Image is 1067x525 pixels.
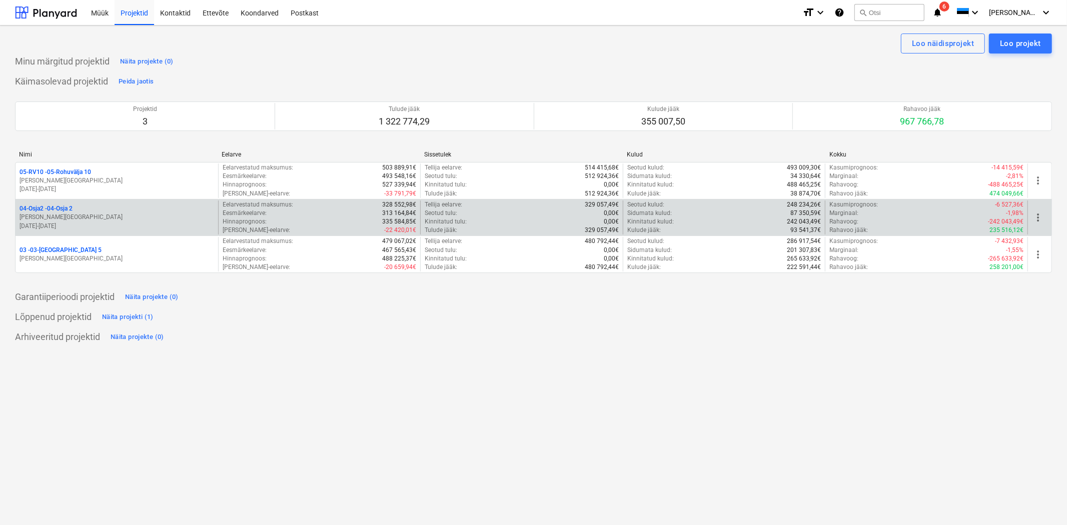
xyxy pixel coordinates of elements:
[20,246,102,254] p: 03 - 03-[GEOGRAPHIC_DATA] 5
[223,254,267,263] p: Hinnaprognoos :
[20,246,214,263] div: 03 -03-[GEOGRAPHIC_DATA] 5[PERSON_NAME][GEOGRAPHIC_DATA]
[111,331,164,343] div: Näita projekte (0)
[425,163,462,172] p: Tellija eelarve :
[859,8,867,16] span: search
[627,189,661,198] p: Kulude jääk :
[814,6,826,18] i: keyboard_arrow_down
[382,209,416,217] p: 313 164,84€
[829,180,858,189] p: Rahavoog :
[19,151,214,158] div: Nimi
[787,237,821,245] p: 286 917,54€
[20,222,214,230] p: [DATE] - [DATE]
[829,163,878,172] p: Kasumiprognoos :
[604,217,619,226] p: 0,00€
[829,217,858,226] p: Rahavoog :
[222,151,416,158] div: Eelarve
[939,1,949,11] span: 6
[604,246,619,254] p: 0,00€
[382,180,416,189] p: 527 339,94€
[1017,477,1067,525] iframe: Chat Widget
[829,237,878,245] p: Kasumiprognoos :
[787,263,821,271] p: 222 591,44€
[223,217,267,226] p: Hinnaprognoos :
[829,226,868,234] p: Rahavoo jääk :
[1006,246,1023,254] p: -1,55%
[787,246,821,254] p: 201 307,83€
[100,309,156,325] button: Näita projekti (1)
[120,56,174,67] div: Näita projekte (0)
[425,189,457,198] p: Tulude jääk :
[1006,172,1023,180] p: -2,81%
[20,204,73,213] p: 04-Osja2 - 04-Osja 2
[829,151,1024,158] div: Kokku
[989,8,1039,16] span: [PERSON_NAME][GEOGRAPHIC_DATA]
[585,263,619,271] p: 480 792,44€
[223,237,293,245] p: Eelarvestatud maksumus :
[829,189,868,198] p: Rahavoo jääk :
[989,33,1052,53] button: Loo projekt
[627,180,674,189] p: Kinnitatud kulud :
[627,163,664,172] p: Seotud kulud :
[829,263,868,271] p: Rahavoo jääk :
[787,180,821,189] p: 488 465,25€
[604,254,619,263] p: 0,00€
[627,151,821,158] div: Kulud
[15,75,108,87] p: Käimasolevad projektid
[790,172,821,180] p: 34 330,64€
[1040,6,1052,18] i: keyboard_arrow_down
[585,226,619,234] p: 329 057,49€
[384,226,416,234] p: -22 420,01€
[382,163,416,172] p: 503 889,91€
[1032,248,1044,260] span: more_vert
[15,55,110,67] p: Minu märgitud projektid
[829,209,858,217] p: Marginaal :
[627,226,661,234] p: Kulude jääk :
[20,168,214,193] div: 05-RV10 -05-Rohuvälja 10[PERSON_NAME][GEOGRAPHIC_DATA][DATE]-[DATE]
[901,33,985,53] button: Loo näidisprojekt
[790,226,821,234] p: 93 541,37€
[1032,211,1044,223] span: more_vert
[223,172,267,180] p: Eesmärkeelarve :
[900,115,944,127] p: 967 766,78
[787,200,821,209] p: 248 234,26€
[627,217,674,226] p: Kinnitatud kulud :
[425,254,467,263] p: Kinnitatud tulu :
[989,226,1023,234] p: 235 516,12€
[790,209,821,217] p: 87 350,59€
[384,263,416,271] p: -20 659,94€
[585,163,619,172] p: 514 415,68€
[425,226,457,234] p: Tulude jääk :
[932,6,942,18] i: notifications
[223,226,290,234] p: [PERSON_NAME]-eelarve :
[20,204,214,230] div: 04-Osja2 -04-Osja 2[PERSON_NAME][GEOGRAPHIC_DATA][DATE]-[DATE]
[20,185,214,193] p: [DATE] - [DATE]
[787,217,821,226] p: 242 043,49€
[641,115,685,127] p: 355 007,50
[425,237,462,245] p: Tellija eelarve :
[118,53,176,69] button: Näita projekte (0)
[223,209,267,217] p: Eesmärkeelarve :
[379,105,430,113] p: Tulude jääk
[425,263,457,271] p: Tulude jääk :
[627,254,674,263] p: Kinnitatud kulud :
[425,246,457,254] p: Seotud tulu :
[585,200,619,209] p: 329 057,49€
[382,254,416,263] p: 488 225,37€
[425,172,457,180] p: Seotud tulu :
[627,172,672,180] p: Sidumata kulud :
[20,213,214,221] p: [PERSON_NAME][GEOGRAPHIC_DATA]
[425,209,457,217] p: Seotud tulu :
[15,291,115,303] p: Garantiiperioodi projektid
[989,189,1023,198] p: 474 049,66€
[627,209,672,217] p: Sidumata kulud :
[627,246,672,254] p: Sidumata kulud :
[133,115,157,127] p: 3
[988,217,1023,226] p: -242 043,49€
[133,105,157,113] p: Projektid
[382,237,416,245] p: 479 067,02€
[787,254,821,263] p: 265 633,92€
[223,246,267,254] p: Eesmärkeelarve :
[15,311,92,323] p: Lõppenud projektid
[425,200,462,209] p: Tellija eelarve :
